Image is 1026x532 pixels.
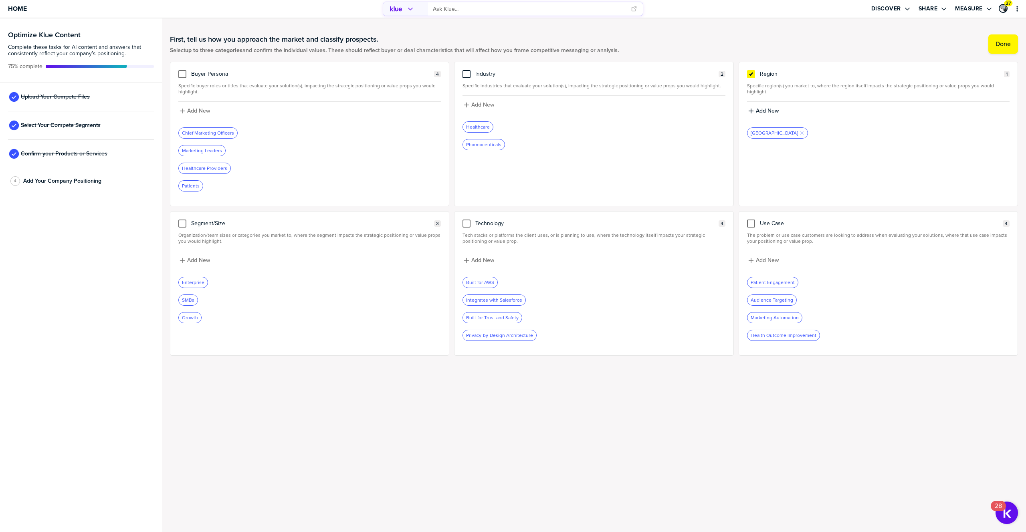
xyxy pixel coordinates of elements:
[996,40,1011,48] label: Done
[433,2,626,16] input: Ask Klue...
[747,107,1010,115] button: Add New
[463,83,725,89] span: Specific industries that evaluate your solution(s), impacting the strategic positioning or value ...
[1005,221,1008,227] span: 4
[21,122,101,129] span: Select Your Compete Segments
[988,34,1018,54] button: Done
[185,46,242,54] strong: up to three categories
[996,502,1018,524] button: Open Resource Center, 28 new notifications
[756,107,779,115] label: Add New
[871,5,901,12] label: Discover
[1000,5,1007,12] img: 80f7c9fa3b1e01c4e88e1d678b39c264-sml.png
[8,44,154,57] span: Complete these tasks for AI content and answers that consistently reflect your company’s position...
[191,71,228,77] span: Buyer Persona
[170,47,619,54] span: Select and confirm the individual values. These should reflect buyer or deal characteristics that...
[187,257,210,264] label: Add New
[1006,71,1008,77] span: 1
[178,83,441,95] span: Specific buyer roles or titles that evaluate your solution(s), impacting the strategic positionin...
[999,4,1008,13] div: Peter Craigen
[747,232,1010,244] span: The problem or use case customers are looking to address when evaluating your solutions, where th...
[760,220,784,227] span: Use Case
[998,3,1008,14] a: Edit Profile
[14,178,16,184] span: 4
[800,131,804,135] button: Remove Tag
[170,34,619,44] h1: First, tell us how you approach the market and classify prospects.
[955,5,983,12] label: Measure
[463,101,725,109] button: Add New
[178,256,441,265] button: Add New
[747,256,1010,265] button: Add New
[436,71,439,77] span: 4
[436,221,439,227] span: 3
[23,178,101,184] span: Add Your Company Positioning
[8,5,27,12] span: Home
[995,506,1002,516] div: 28
[8,31,154,38] h3: Optimize Klue Content
[191,220,225,227] span: Segment/Size
[475,71,495,77] span: Industry
[21,151,107,157] span: Confirm your Products or Services
[721,221,723,227] span: 4
[463,232,725,244] span: Tech stacks or platforms the client uses, or is planning to use, where the technology itself impa...
[475,220,504,227] span: Technology
[747,83,1010,95] span: Specific region(s) you market to, where the region itself impacts the strategic positioning or va...
[8,63,42,70] span: Active
[463,256,725,265] button: Add New
[721,71,723,77] span: 2
[756,257,779,264] label: Add New
[471,101,494,109] label: Add New
[760,71,778,77] span: Region
[21,94,90,100] span: Upload Your Compete Files
[178,107,441,115] button: Add New
[471,257,494,264] label: Add New
[1006,0,1011,6] span: 27
[187,107,210,115] label: Add New
[178,232,441,244] span: Organization/team sizes or categories you market to, where the segment impacts the strategic posi...
[919,5,938,12] label: Share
